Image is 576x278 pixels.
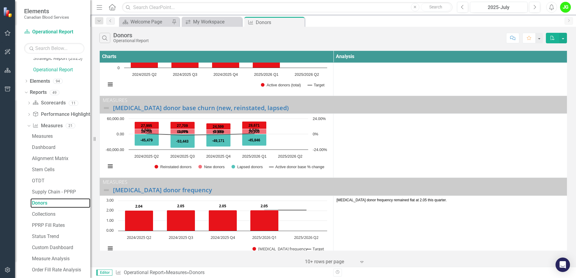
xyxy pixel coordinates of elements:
[103,198,330,258] svg: Interactive chart
[33,100,65,107] a: Scorecards
[30,221,90,230] a: PPRP Fill Rates
[295,72,319,77] text: 2025/2026 Q2
[308,83,325,87] button: Show Target
[24,15,69,20] small: Canadian Blood Services
[169,235,193,240] text: 2024/2025 Q3
[24,29,84,36] a: Operational Report
[69,100,78,106] div: 11
[106,218,114,223] text: 1.00
[32,189,90,195] div: Supply Chain - PPRP
[32,256,90,261] div: Measure Analysis
[96,270,112,276] span: Editor
[183,18,240,26] a: My Workspace
[248,138,260,142] text: -45,846
[313,132,318,136] text: 0%
[249,130,260,134] text: 20,200
[30,154,90,163] a: Alignment Matrix
[307,246,324,252] button: Show Target
[30,209,90,219] a: Collections
[206,154,230,159] text: 2024/2025 Q4
[337,198,564,203] p: [MEDICAL_DATA] donor frequency remained flat at 2.05 this quarter.
[167,210,195,231] path: 2024/2025 Q3, 2.05. Whole blood frequency.
[113,187,564,193] a: [MEDICAL_DATA] donor frequency
[33,55,90,62] a: Strategic Report (2025)
[32,167,90,172] div: Stem Cells
[269,165,324,169] button: Show Active donor base % change
[249,123,260,128] text: 28,671
[333,114,567,178] td: Double-Click to Edit
[333,196,567,260] td: Double-Click to Edit
[106,162,114,171] button: View chart menu, Chart
[173,72,197,77] text: 2024/2025 Q3
[294,235,318,240] text: 2025/2026 Q2
[193,18,240,26] div: My Workspace
[242,122,267,129] path: 2025/2026 Q1, 28,671. Reinstated donors.
[333,32,567,96] td: Double-Click to Edit
[106,227,114,233] text: 0.00
[155,165,192,169] button: Show Reinstated donors
[30,265,90,275] a: Order Fill Rate Analysis
[106,80,114,89] button: View chart menu, Chart
[206,134,231,147] path: 2024/2025 Q4, -49,171. Lapsed donors.
[32,267,90,273] div: Order Fill Rate Analysis
[106,197,114,203] text: 3.00
[103,180,564,185] div: Measures
[139,209,307,211] g: Target, series 2 of 2. Line with 5 data points.
[141,124,152,128] text: 27,995
[32,245,90,250] div: Custom Dashboard
[252,235,277,240] text: 2025/2026 Q1
[121,18,170,26] a: Welcome Page
[30,143,90,152] a: Dashboard
[32,134,90,139] div: Measures
[171,134,195,148] path: 2024/2025 Q3, -53,443. Lapsed donors.
[231,165,263,169] button: Show Lapsed donors
[30,232,90,241] a: Status Trend
[50,90,59,95] div: 49
[32,200,90,206] div: Donors
[212,139,224,143] text: -49,171
[206,123,231,130] path: 2024/2025 Q4, 24,599. Reinstated donors.
[198,165,225,169] button: Show New donors
[103,187,110,194] img: Not Defined
[166,270,187,275] a: Measures
[32,156,90,161] div: Alignment Matrix
[261,203,268,209] text: 2.05
[242,154,267,159] text: 2025/2026 Q1
[176,139,189,144] text: -53,443
[134,154,159,159] text: 2024/2025 Q2
[33,122,62,129] a: Measures
[130,18,170,26] div: Welcome Page
[103,116,330,176] div: Chart. Highcharts interactive chart.
[30,187,90,197] a: Supply Chain - PPRP
[30,78,50,85] a: Elements
[53,79,63,84] div: 94
[106,147,124,152] text: -60,000.00
[103,34,330,94] svg: Interactive chart
[33,66,90,73] a: Operational Report
[211,235,235,240] text: 2024/2025 Q4
[32,223,90,228] div: PPRP Fill Rates
[219,203,226,209] text: 2.05
[115,269,329,276] div: » »
[135,119,291,130] g: Reinstated donors, series 1 of 4. Bar series with 5 bars. Y axis, values.
[470,2,527,13] button: 2025-July
[254,72,278,77] text: 2025/2026 Q1
[556,258,570,272] div: Open Intercom Messenger
[209,210,237,231] path: 2024/2025 Q4, 2.05. Whole blood frequency.
[421,3,451,11] button: Search
[249,128,259,132] text: 0.52%
[177,124,188,128] text: 27,709
[171,122,195,129] path: 2024/2025 Q3, 27,709. Reinstated donors.
[242,134,267,146] path: 2025/2026 Q1, -45,846. Lapsed donors.
[30,131,90,141] a: Measures
[113,32,149,39] div: Donors
[261,83,301,87] button: Show Active donors (total)
[124,270,164,275] a: Operational Report
[106,207,114,213] text: 2.00
[135,119,291,134] g: New donors, series 2 of 4. Bar series with 5 bars. Y axis, values.
[122,2,452,13] input: Search ClearPoint...
[560,2,571,13] div: JG
[170,154,195,159] text: 2024/2025 Q3
[177,203,184,209] text: 2.05
[30,176,90,186] a: OTDT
